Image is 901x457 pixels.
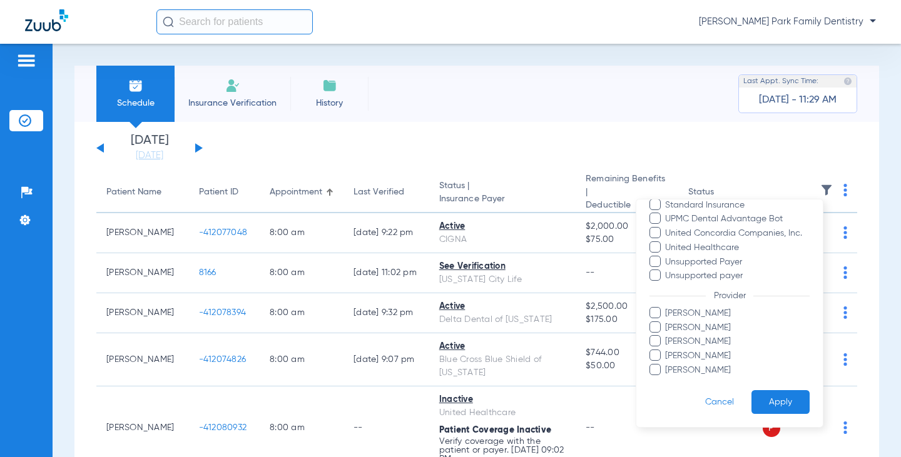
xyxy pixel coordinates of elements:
button: Apply [751,390,810,414]
span: [PERSON_NAME] [664,364,810,377]
span: United Concordia Companies, Inc. [664,227,810,240]
span: United Healthcare [664,241,810,254]
span: Unsupported Payer [664,256,810,269]
button: Cancel [688,390,751,414]
span: Unsupported payer [664,269,810,283]
span: [PERSON_NAME] [664,349,810,363]
span: UPMC Dental Advantage Bot [664,213,810,226]
span: [PERSON_NAME] [664,321,810,334]
span: [PERSON_NAME] [664,335,810,348]
span: Provider [706,291,753,300]
span: Standard Insurance [664,199,810,212]
span: [PERSON_NAME] [664,307,810,320]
